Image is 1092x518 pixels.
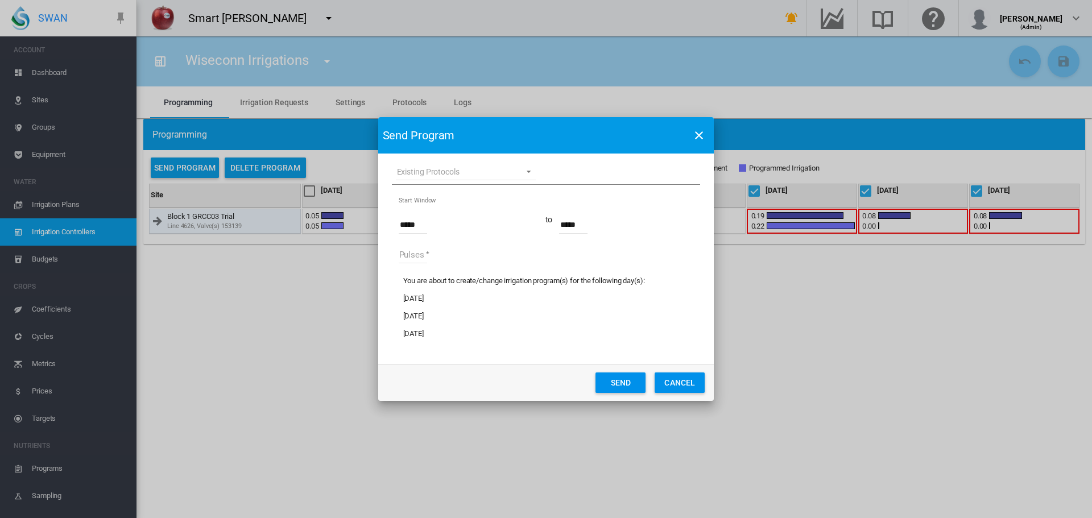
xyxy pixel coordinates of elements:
span: to [540,205,559,235]
div: You are about to create/change irrigation program(s) for the following day(s): [403,276,689,339]
button: Send [595,372,646,393]
md-icon: icon-close [692,129,706,142]
p: [DATE] [403,293,689,304]
span: Send Program [383,127,685,143]
button: Cancel [655,372,705,393]
md-dialog: Existing Protocols ... [378,117,714,400]
span: Start Window [398,196,701,205]
md-select: Existing Protocols [396,163,536,180]
button: icon-close [688,124,710,147]
p: [DATE] [403,329,689,339]
p: [DATE] [403,311,689,321]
